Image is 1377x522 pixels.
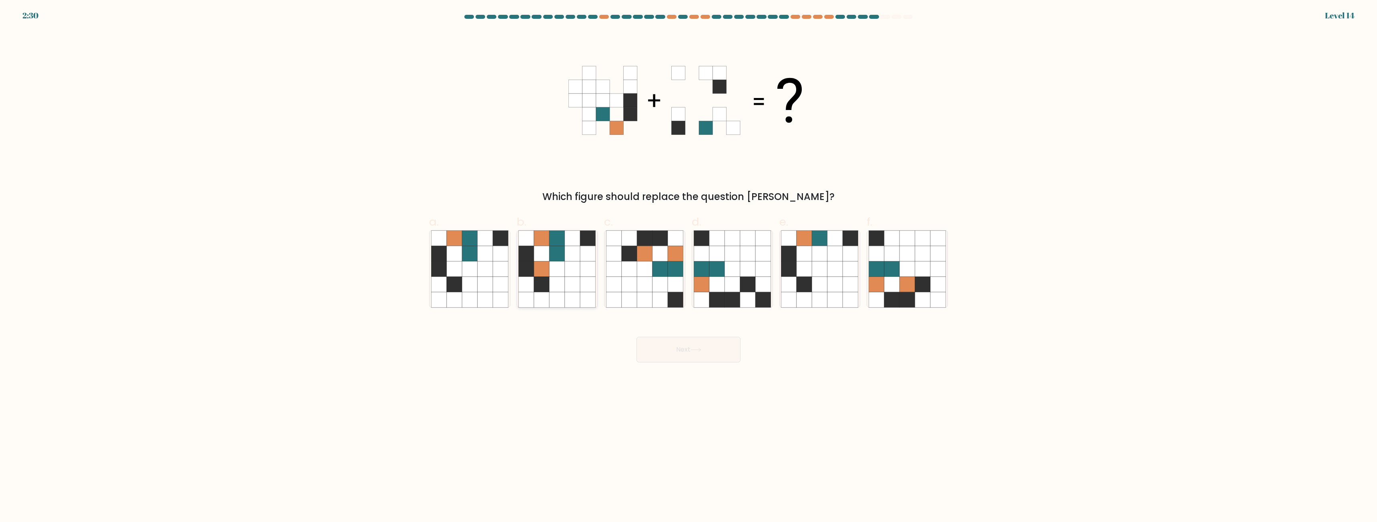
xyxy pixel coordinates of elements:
span: c. [604,214,613,230]
span: b. [517,214,526,230]
span: e. [779,214,788,230]
div: Which figure should replace the question [PERSON_NAME]? [434,190,943,204]
div: 2:30 [22,10,38,22]
div: Level 14 [1325,10,1355,22]
span: d. [692,214,701,230]
span: a. [429,214,439,230]
button: Next [636,337,741,362]
span: f. [867,214,872,230]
